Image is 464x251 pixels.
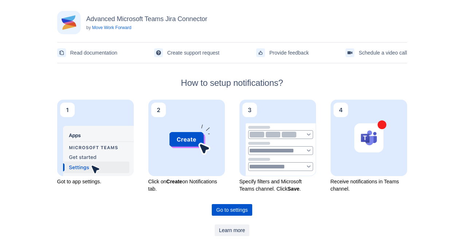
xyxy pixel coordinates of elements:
span: Schedule a video call [359,47,407,59]
span: support [156,50,161,56]
span: Read documentation [70,47,117,59]
a: Provide feedback [256,47,309,59]
a: Move Work Forward [92,25,132,30]
img: Specify filters and Microsoft Teams channel. Click <b>Save</b>. [239,100,316,176]
span: documentation [59,50,65,56]
h3: Advanced Microsoft Teams Jira Connector [86,15,207,23]
span: Learn more [219,224,245,236]
p: by [86,25,207,31]
a: Schedule a video call [346,47,407,59]
a: Learn more [215,224,250,236]
a: Go to settings [212,204,252,216]
span: videoCall [347,50,353,56]
b: Create [166,179,182,184]
span: Go to settings [216,204,247,216]
img: Receive notifications in Teams channel. [331,100,407,176]
span: Create support request [167,47,219,59]
p: Specify filters and Microsoft Teams channel. Click . [239,178,316,192]
span: Provide feedback [269,47,309,59]
h2: How to setup notifications? [57,78,407,88]
b: Save [288,186,300,192]
p: Click on on Notifications tab. [148,178,225,192]
p: Got to app settings. [57,178,134,185]
img: Click on <b>Create</b> on Notifications tab. [148,100,225,176]
a: Read documentation [57,47,117,59]
p: Receive notifications in Teams channel. [331,178,407,192]
img: Got to app settings. [57,100,134,176]
span: feedback [258,50,264,56]
a: Create support request [154,47,219,59]
img: Advanced Microsoft Teams Jira Connector [57,11,81,34]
